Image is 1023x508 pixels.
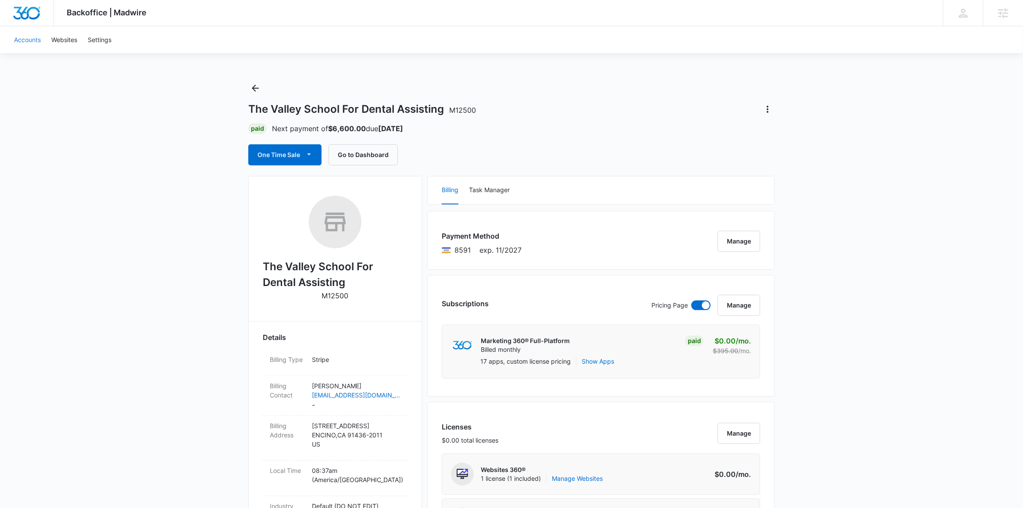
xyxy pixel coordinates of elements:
[481,474,603,483] span: 1 license (1 included)
[312,355,401,364] p: Stripe
[442,436,498,445] p: $0.00 total licenses
[312,421,401,449] p: [STREET_ADDRESS] ENCINO , CA 91436-2011 US
[263,416,408,461] div: Billing Address[STREET_ADDRESS]ENCINO,CA 91436-2011US
[322,290,349,301] p: M12500
[9,26,46,53] a: Accounts
[718,423,760,444] button: Manage
[270,421,305,440] dt: Billing Address
[263,332,286,343] span: Details
[263,376,408,416] div: Billing Contact[PERSON_NAME][EMAIL_ADDRESS][DOMAIN_NAME]-
[442,422,498,432] h3: Licenses
[685,336,704,346] div: Paid
[248,81,262,95] button: Back
[46,26,82,53] a: Websites
[312,381,401,410] dd: -
[248,103,476,116] h1: The Valley School For Dental Assisting
[312,466,401,484] p: 08:37am ( America/[GEOGRAPHIC_DATA] )
[481,336,570,345] p: Marketing 360® Full-Platform
[263,350,408,376] div: Billing TypeStripe
[480,357,571,366] p: 17 apps, custom license pricing
[263,259,408,290] h2: The Valley School For Dental Assisting
[454,245,471,255] span: Visa ending with
[453,341,472,350] img: marketing360Logo
[449,106,476,114] span: M12500
[736,336,751,345] span: /mo.
[248,123,267,134] div: Paid
[312,381,401,390] p: [PERSON_NAME]
[761,102,775,116] button: Actions
[651,301,688,310] p: Pricing Page
[312,390,401,400] a: [EMAIL_ADDRESS][DOMAIN_NAME]
[710,469,751,479] p: $0.00
[481,465,603,474] p: Websites 360®
[479,245,522,255] span: exp. 11/2027
[442,298,489,309] h3: Subscriptions
[442,231,522,241] h3: Payment Method
[442,176,458,204] button: Billing
[329,144,398,165] button: Go to Dashboard
[718,231,760,252] button: Manage
[270,466,305,475] dt: Local Time
[718,295,760,316] button: Manage
[469,176,510,204] button: Task Manager
[481,345,570,354] p: Billed monthly
[248,144,322,165] button: One Time Sale
[713,347,738,354] s: $395.00
[582,357,614,366] button: Show Apps
[270,355,305,364] dt: Billing Type
[710,336,751,346] p: $0.00
[270,381,305,400] dt: Billing Contact
[738,347,751,354] span: /mo.
[82,26,117,53] a: Settings
[378,124,403,133] strong: [DATE]
[272,123,403,134] p: Next payment of due
[328,124,366,133] strong: $6,600.00
[67,8,147,17] span: Backoffice | Madwire
[263,461,408,496] div: Local Time08:37am (America/[GEOGRAPHIC_DATA])
[552,474,603,483] a: Manage Websites
[736,470,751,479] span: /mo.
